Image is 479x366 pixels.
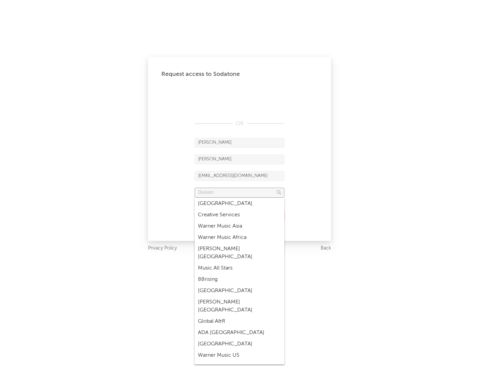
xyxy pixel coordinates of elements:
[195,350,284,361] div: Warner Music US
[195,243,284,263] div: [PERSON_NAME] [GEOGRAPHIC_DATA]
[161,70,318,78] div: Request access to Sodatone
[321,244,331,253] a: Back
[195,188,284,198] input: Division
[195,171,284,181] input: Email
[195,285,284,296] div: [GEOGRAPHIC_DATA]
[195,221,284,232] div: Warner Music Asia
[195,296,284,316] div: [PERSON_NAME] [GEOGRAPHIC_DATA]
[195,316,284,327] div: Global A&R
[195,154,284,164] input: Last Name
[195,232,284,243] div: Warner Music Africa
[195,138,284,148] input: First Name
[195,327,284,338] div: ADA [GEOGRAPHIC_DATA]
[195,209,284,221] div: Creative Services
[195,274,284,285] div: 88rising
[195,120,284,128] div: OR
[195,198,284,209] div: [GEOGRAPHIC_DATA]
[195,263,284,274] div: Music All Stars
[148,244,177,253] a: Privacy Policy
[195,338,284,350] div: [GEOGRAPHIC_DATA]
